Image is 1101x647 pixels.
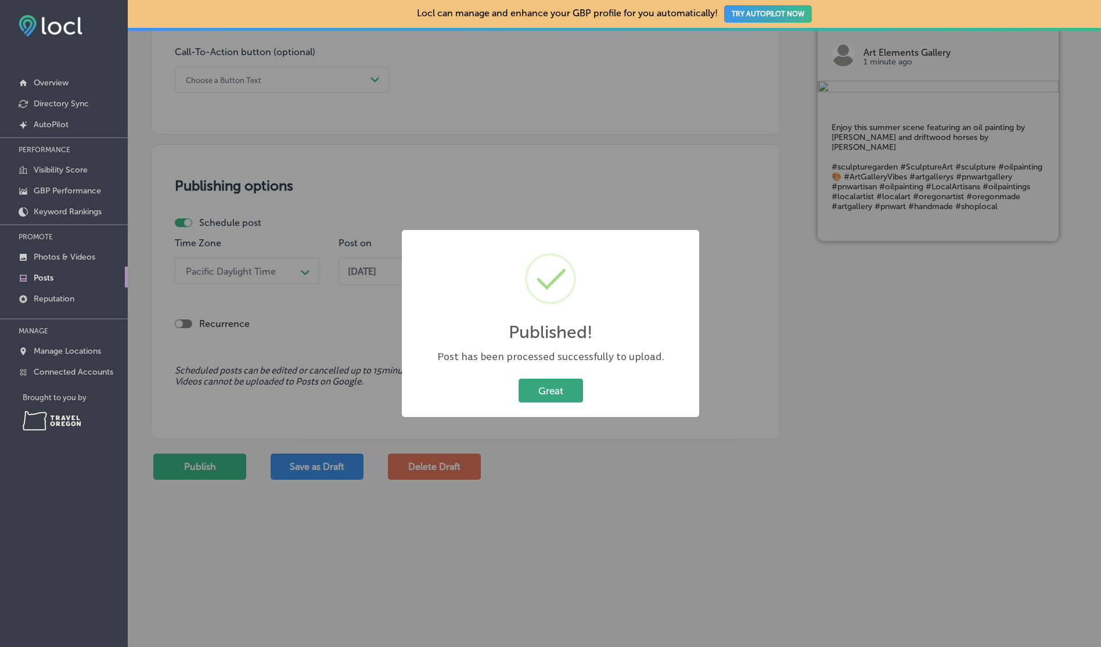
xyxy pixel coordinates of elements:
p: Posts [34,273,53,283]
p: Visibility Score [34,165,88,175]
p: Overview [34,78,69,88]
button: TRY AUTOPILOT NOW [724,5,812,23]
p: Keyword Rankings [34,207,102,217]
img: fda3e92497d09a02dc62c9cd864e3231.png [19,15,82,37]
button: Great [519,379,583,402]
p: Reputation [34,294,74,304]
p: Brought to you by [23,393,128,402]
p: Manage Locations [34,346,101,356]
p: AutoPilot [34,120,69,130]
p: Photos & Videos [34,252,95,262]
p: Directory Sync [34,99,89,109]
p: GBP Performance [34,186,101,196]
h2: Published! [509,322,593,343]
img: Travel Oregon [23,411,81,430]
div: Post has been processed successfully to upload. [413,350,688,364]
p: Connected Accounts [34,367,113,377]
